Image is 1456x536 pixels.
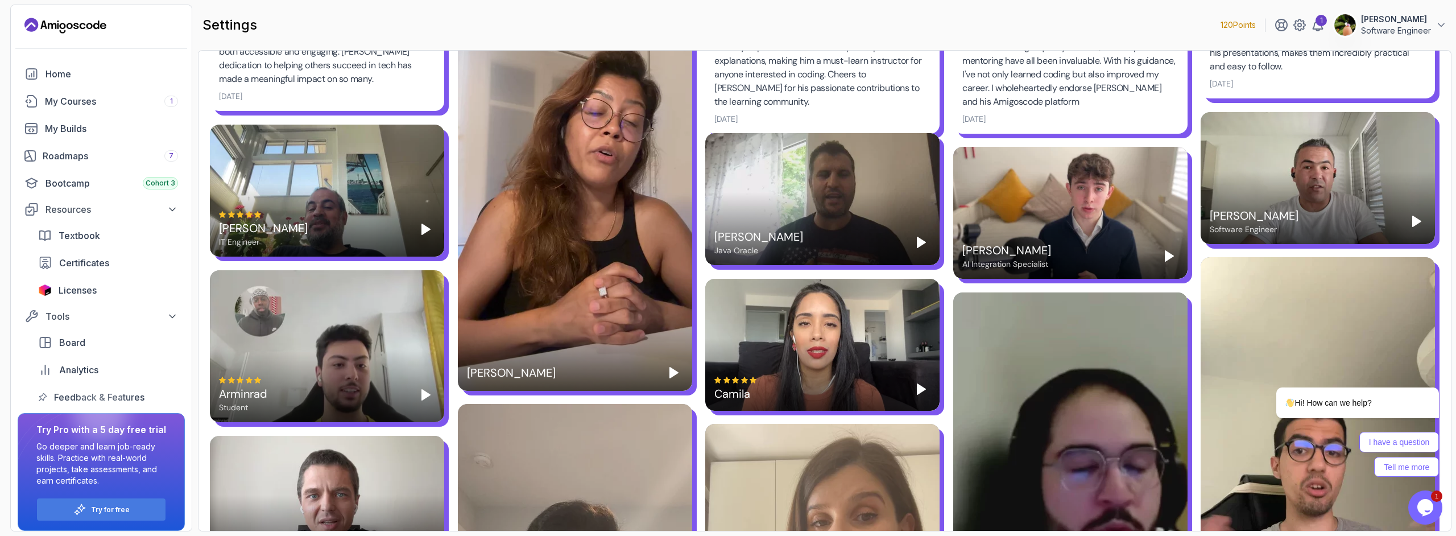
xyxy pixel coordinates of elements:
div: [DATE] [962,113,986,125]
span: Feedback & Features [54,390,144,404]
button: Play [912,233,930,251]
a: certificates [31,251,185,274]
button: Play [1408,212,1426,230]
a: feedback [31,386,185,409]
div: Student [219,402,267,413]
div: [PERSON_NAME] [467,365,556,381]
div: Arminrad [219,386,267,402]
span: Textbook [59,229,100,242]
iframe: chat widget [1408,490,1445,525]
a: licenses [31,279,185,302]
p: Go deeper and learn job-ready skills. Practice with real-world projects, take assessments, and ea... [36,441,166,486]
a: 1 [1311,18,1325,32]
h2: settings [202,16,257,34]
div: [PERSON_NAME] [714,229,803,245]
button: Play [417,386,435,404]
button: Tools [18,306,185,327]
button: Play [1160,247,1178,265]
span: Certificates [59,256,109,270]
div: Java Oracle [714,245,803,256]
div: [DATE] [1210,78,1233,89]
div: [PERSON_NAME] [1210,208,1298,224]
button: Play [912,380,930,398]
iframe: chat widget [1240,285,1445,485]
button: Try for free [36,498,166,521]
a: roadmaps [18,145,185,167]
div: My Builds [45,122,178,135]
span: 7 [169,151,173,160]
img: user profile image [1334,14,1356,36]
span: Licenses [59,283,97,297]
div: [PERSON_NAME] [962,242,1051,258]
span: 1 [170,97,173,106]
div: Home [45,67,178,81]
a: builds [18,117,185,140]
div: My Courses [45,94,178,108]
div: IT Engineer [219,236,308,248]
button: Play [417,220,435,238]
button: Play [665,364,683,382]
div: AI Integration Specialist [962,258,1051,270]
div: Software Engineer [1210,224,1298,235]
div: Camila [714,386,758,402]
a: Try for free [91,505,130,514]
div: Bootcamp [45,176,178,190]
span: Cohort 3 [146,179,175,188]
a: board [31,331,185,354]
a: analytics [31,358,185,381]
a: bootcamp [18,172,185,195]
a: Landing page [24,17,106,35]
a: home [18,63,185,85]
a: courses [18,90,185,113]
span: Board [59,336,85,349]
div: [PERSON_NAME] [219,220,308,236]
div: [DATE] [714,113,738,125]
p: Software Engineer [1361,25,1431,36]
div: [PERSON_NAME] teaching style stood out to me. His ability to break down complex concepts, his ded... [962,13,1178,109]
div: [DATE] [219,90,242,102]
button: Resources [18,199,185,220]
div: Roadmaps [43,149,178,163]
img: jetbrains icon [38,285,52,296]
div: 1 [1316,15,1327,26]
div: Tools [45,310,178,323]
p: [PERSON_NAME] [1361,14,1431,25]
button: user profile image[PERSON_NAME]Software Engineer [1334,14,1447,36]
a: textbook [31,224,185,247]
span: Analytics [59,363,98,377]
p: 120 Points [1221,19,1256,31]
div: An Exciting Learning Resource - [PERSON_NAME] courses are excellent, thoughtfully created, and sk... [714,13,930,109]
div: Resources [45,203,178,216]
